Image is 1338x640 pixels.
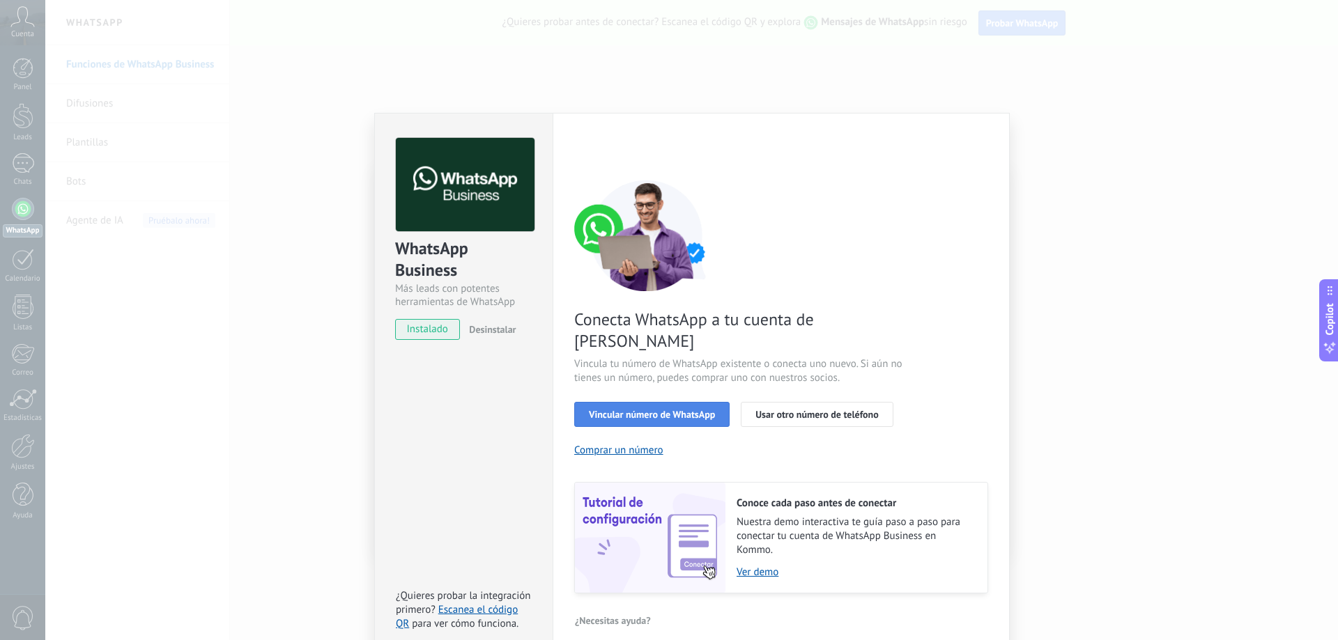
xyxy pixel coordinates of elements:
span: Desinstalar [469,323,516,336]
button: Desinstalar [463,319,516,340]
a: Escanea el código QR [396,603,518,630]
span: Vincula tu número de WhatsApp existente o conecta uno nuevo. Si aún no tienes un número, puedes c... [574,357,906,385]
span: para ver cómo funciona. [412,617,518,630]
span: Usar otro número de teléfono [755,409,878,419]
div: WhatsApp Business [395,237,532,282]
button: Usar otro número de teléfono [741,402,893,427]
span: Vincular número de WhatsApp [589,409,715,419]
span: Copilot [1323,303,1337,335]
a: Ver demo [737,565,974,579]
img: logo_main.png [396,138,535,232]
button: ¿Necesitas ayuda? [574,610,652,631]
span: ¿Quieres probar la integración primero? [396,589,531,616]
span: Conecta WhatsApp a tu cuenta de [PERSON_NAME] [574,309,906,352]
div: Más leads con potentes herramientas de WhatsApp [395,282,532,309]
span: instalado [396,319,459,340]
span: ¿Necesitas ayuda? [575,616,651,625]
button: Comprar un número [574,444,663,457]
button: Vincular número de WhatsApp [574,402,730,427]
h2: Conoce cada paso antes de conectar [737,497,974,510]
span: Nuestra demo interactiva te guía paso a paso para conectar tu cuenta de WhatsApp Business en Kommo. [737,515,974,557]
img: connect number [574,180,721,291]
